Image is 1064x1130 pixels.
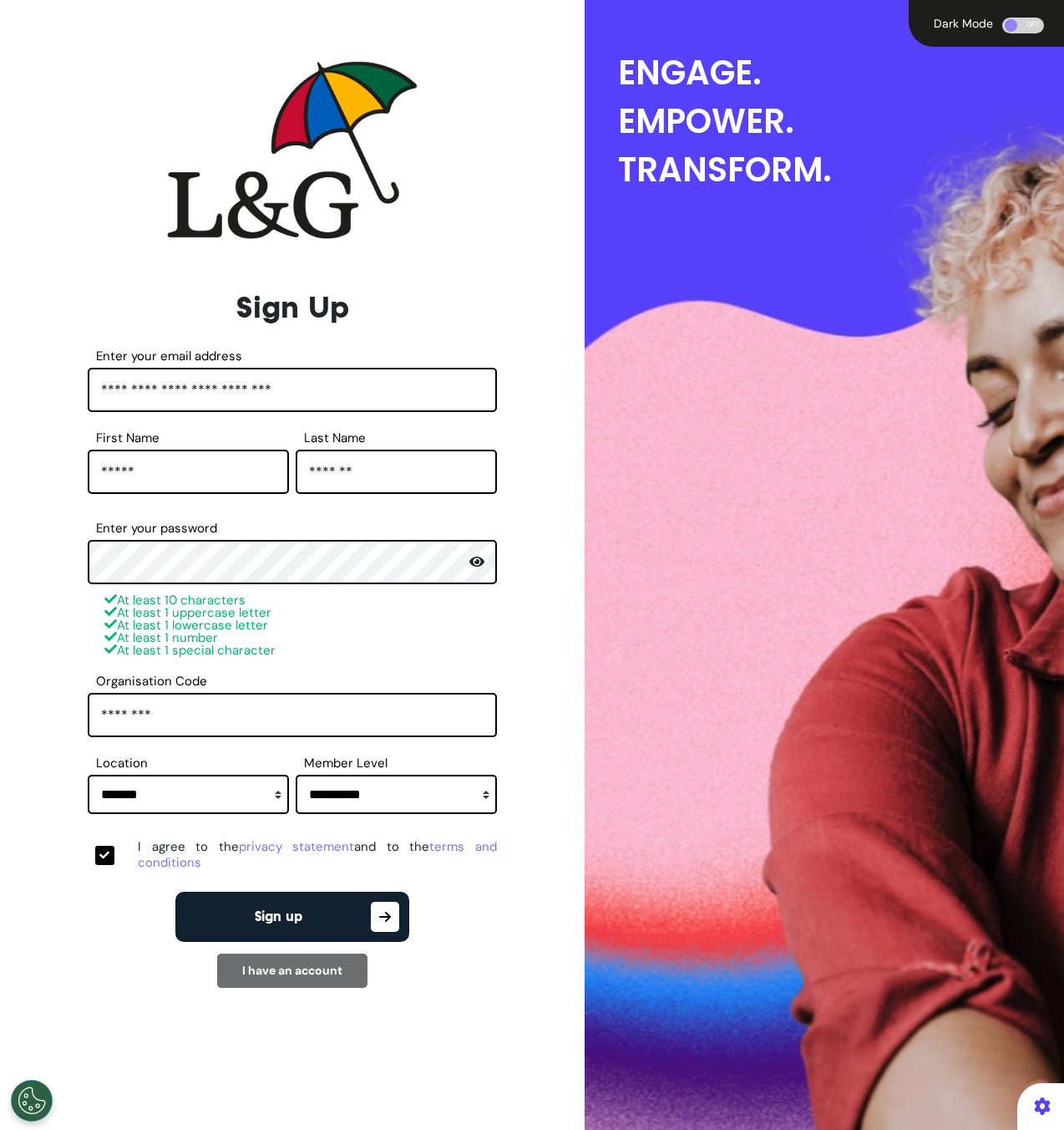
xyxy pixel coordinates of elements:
img: company logo [167,61,418,239]
span: Sign up [255,910,302,924]
span: At least 1 special character [104,642,276,659]
label: Location [88,758,289,768]
button: Sign up [175,892,409,942]
button: Open Preferences [11,1080,53,1122]
span: At least 10 characters [104,592,246,608]
div: EMPOWER. [618,97,1064,145]
div: ENGAGE. [618,48,1064,97]
div: OFF [1002,18,1044,33]
div: Sign Up [88,285,497,330]
div: I agree to the and to the [138,839,497,871]
div: TRANSFORM. [618,145,1064,194]
a: privacy statement [239,838,355,855]
label: First Name [88,433,289,443]
a: I have an account [242,963,342,978]
a: terms and conditions [138,838,497,871]
div: Dark Mode [929,18,998,29]
span: At least 1 uppercase letter [104,604,271,621]
label: Last Name [296,433,497,443]
span: At least 1 lowercase letter [104,617,268,634]
span: At least 1 number [104,629,218,646]
label: Enter your password [88,523,497,533]
label: Organisation Code [88,676,497,686]
label: Member Level [296,758,497,768]
label: Enter your email address [88,351,497,361]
